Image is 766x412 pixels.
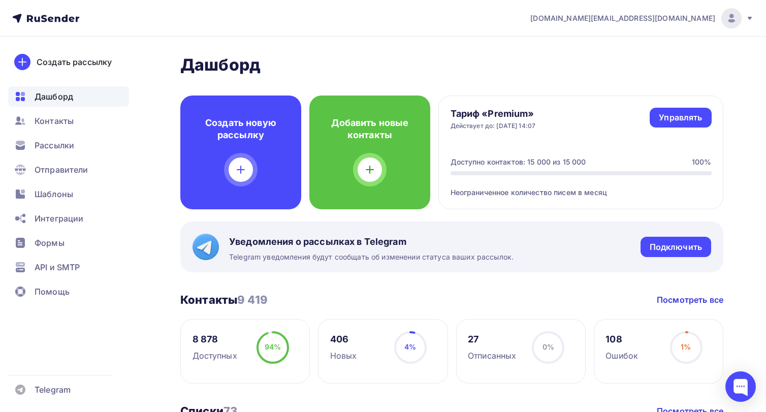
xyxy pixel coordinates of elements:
[530,13,715,23] span: [DOMAIN_NAME][EMAIL_ADDRESS][DOMAIN_NAME]
[35,212,83,225] span: Интеграции
[35,384,71,396] span: Telegram
[193,333,237,345] div: 8 878
[37,56,112,68] div: Создать рассылку
[35,115,74,127] span: Контакты
[468,333,516,345] div: 27
[8,111,129,131] a: Контакты
[451,122,536,130] div: Действует до: [DATE] 14:07
[35,139,74,151] span: Рассылки
[8,184,129,204] a: Шаблоны
[451,157,586,167] div: Доступно контактов: 15 000 из 15 000
[229,252,514,262] span: Telegram уведомления будут сообщать об изменении статуса ваших рассылок.
[542,342,554,351] span: 0%
[197,117,285,141] h4: Создать новую рассылку
[659,112,702,123] div: Управлять
[8,86,129,107] a: Дашборд
[330,350,357,362] div: Новых
[451,175,712,198] div: Неограниченное количество писем в месяц
[8,135,129,155] a: Рассылки
[330,333,357,345] div: 406
[35,261,80,273] span: API и SMTP
[237,293,268,306] span: 9 419
[8,160,129,180] a: Отправители
[229,236,514,248] span: Уведомления о рассылках в Telegram
[530,8,754,28] a: [DOMAIN_NAME][EMAIL_ADDRESS][DOMAIN_NAME]
[657,294,723,306] a: Посмотреть все
[605,350,638,362] div: Ошибок
[451,108,536,120] h4: Тариф «Premium»
[35,286,70,298] span: Помощь
[35,164,88,176] span: Отправители
[404,342,416,351] span: 4%
[35,90,73,103] span: Дашборд
[265,342,281,351] span: 94%
[681,342,691,351] span: 1%
[468,350,516,362] div: Отписанных
[180,55,723,75] h2: Дашборд
[180,293,268,307] h3: Контакты
[35,188,73,200] span: Шаблоны
[8,233,129,253] a: Формы
[35,237,65,249] span: Формы
[326,117,414,141] h4: Добавить новые контакты
[650,241,702,253] div: Подключить
[692,157,712,167] div: 100%
[193,350,237,362] div: Доступных
[605,333,638,345] div: 108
